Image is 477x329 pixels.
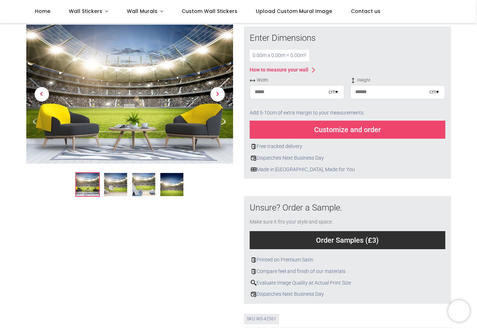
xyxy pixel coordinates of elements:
[250,256,445,264] div: Printed on Premium Satin
[104,173,127,196] img: WS-42561-02
[429,88,439,96] div: cm ▾
[448,300,470,322] iframe: Brevo live chat
[250,121,445,139] div: Customize and order
[132,173,155,196] img: WS-42561-03
[210,87,225,101] span: Next
[160,173,183,196] img: WS-42561-04
[250,105,445,121] div: Add 5-10cm of extra margin to your measurements.
[250,291,445,298] div: Dispatches Next Business Day
[250,268,445,275] div: Compare feel and finish of our materials
[250,77,344,83] span: Width
[250,280,445,287] div: Evaluate Image Quality at Actual Print Size
[250,155,445,162] div: Dispatches Next Business Day
[35,8,50,15] span: Home
[256,8,332,15] span: Upload Custom Mural Image
[182,8,237,15] span: Custom Wall Stickers
[127,8,157,15] span: Wall Murals
[26,25,233,164] img: Football Stadium Wall Mural Wallpaper
[244,314,279,324] div: SKU: WS-42561
[35,87,49,101] span: Previous
[250,32,445,44] div: Enter Dimensions
[251,166,257,172] img: uk
[250,143,445,150] div: Free tracked delivery
[250,166,445,173] div: Made in [GEOGRAPHIC_DATA], Made for You
[250,218,445,226] div: Make sure it fits your style and space.
[350,77,445,83] span: Height
[26,46,57,143] a: Previous
[250,50,309,61] div: 0.00 m x 0.00 m = 0.00 m²
[250,202,445,214] div: Unsure? Order a Sample.
[76,173,99,196] img: Football Stadium Wall Mural Wallpaper
[250,66,308,74] div: How to measure your wall
[351,8,380,15] span: Contact us
[202,46,233,143] a: Next
[69,8,102,15] span: Wall Stickers
[250,231,445,249] div: Order Samples (£3)
[329,88,338,96] div: cm ▾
